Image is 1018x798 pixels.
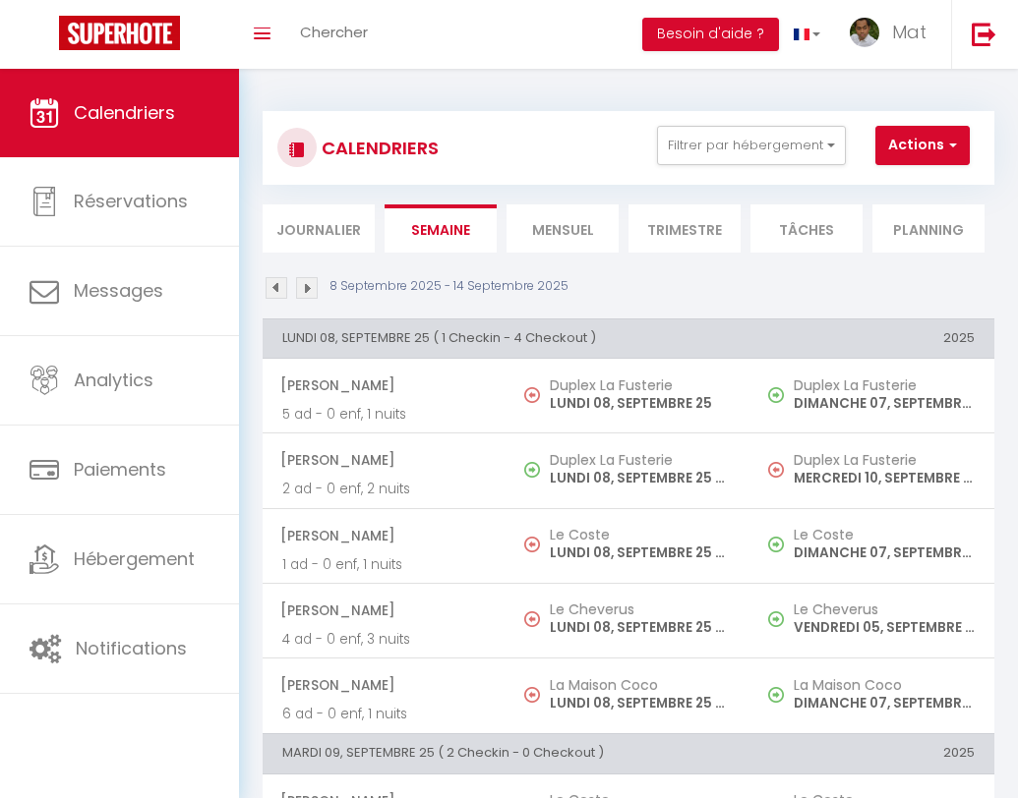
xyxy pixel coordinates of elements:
[794,677,975,693] h5: La Maison Coco
[972,22,996,46] img: logout
[750,318,994,358] th: 2025
[794,527,975,542] h5: Le Coste
[59,16,180,50] img: Super Booking
[875,126,970,165] button: Actions
[550,677,731,693] h5: La Maison Coco
[657,126,846,165] button: Filtrer par hébergement
[768,537,784,552] img: NO IMAGE
[524,387,540,403] img: NO IMAGE
[550,527,731,542] h5: Le Coste
[794,377,975,393] h5: Duplex La Fusterie
[872,204,985,253] li: Planning
[74,546,195,571] span: Hébergement
[329,277,569,296] p: 8 Septembre 2025 - 14 Septembre 2025
[750,204,863,253] li: Tâches
[282,554,487,575] p: 1 ad - 0 enf, 1 nuits
[282,629,487,650] p: 4 ad - 0 enf, 3 nuits
[550,377,731,393] h5: Duplex La Fusterie
[16,8,75,67] button: Ouvrir le widget de chat LiveChat
[768,687,784,703] img: NO IMAGE
[794,542,975,563] p: DIMANCHE 07, SEPTEMBRE 25 - 19:00
[263,734,750,773] th: MARDI 09, SEPTEMBRE 25 ( 2 Checkin - 0 Checkout )
[74,189,188,213] span: Réservations
[550,617,731,638] p: LUNDI 08, SEPTEMBRE 25 - 10:00
[629,204,741,253] li: Trimestre
[282,404,487,425] p: 5 ad - 0 enf, 1 nuits
[282,479,487,499] p: 2 ad - 0 enf, 2 nuits
[317,126,439,170] h3: CALENDRIERS
[74,100,175,125] span: Calendriers
[550,542,731,563] p: LUNDI 08, SEPTEMBRE 25 - 10:00
[280,517,487,554] span: [PERSON_NAME]
[794,617,975,638] p: VENDREDI 05, SEPTEMBRE 25 - 17:00
[74,278,163,303] span: Messages
[263,204,375,253] li: Journalier
[550,393,731,414] p: LUNDI 08, SEPTEMBRE 25
[524,687,540,703] img: NO IMAGE
[282,704,487,724] p: 6 ad - 0 enf, 1 nuits
[385,204,497,253] li: Semaine
[794,452,975,468] h5: Duplex La Fusterie
[550,601,731,617] h5: Le Cheverus
[280,592,487,629] span: [PERSON_NAME]
[300,22,368,42] span: Chercher
[768,462,784,478] img: NO IMAGE
[850,18,879,47] img: ...
[280,367,487,404] span: [PERSON_NAME]
[794,393,975,414] p: DIMANCHE 07, SEPTEMBRE 25
[280,441,487,479] span: [PERSON_NAME]
[550,693,731,713] p: LUNDI 08, SEPTEMBRE 25 - 10:00
[76,636,187,660] span: Notifications
[768,611,784,627] img: NO IMAGE
[892,20,927,44] span: Mat
[74,457,166,482] span: Paiements
[550,452,731,468] h5: Duplex La Fusterie
[280,666,487,704] span: [PERSON_NAME]
[642,18,779,51] button: Besoin d'aide ?
[794,693,975,713] p: DIMANCHE 07, SEPTEMBRE 25 - 17:00
[524,611,540,627] img: NO IMAGE
[750,734,994,773] th: 2025
[74,368,153,392] span: Analytics
[794,468,975,488] p: MERCREDI 10, SEPTEMBRE 25 - 09:00
[507,204,619,253] li: Mensuel
[550,468,731,488] p: LUNDI 08, SEPTEMBRE 25 - 17:00
[794,601,975,617] h5: Le Cheverus
[524,537,540,552] img: NO IMAGE
[768,387,784,403] img: NO IMAGE
[263,318,750,358] th: LUNDI 08, SEPTEMBRE 25 ( 1 Checkin - 4 Checkout )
